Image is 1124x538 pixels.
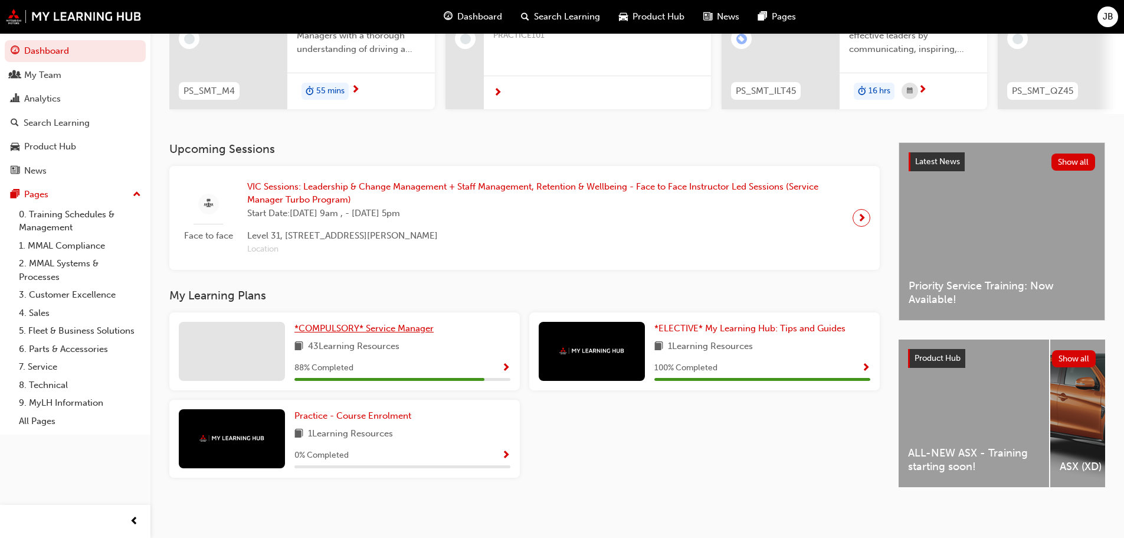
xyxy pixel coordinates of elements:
span: Latest News [915,156,960,167]
a: 0. Training Schedules & Management [14,206,146,237]
button: Show Progress [502,448,510,463]
span: chart-icon [11,94,19,105]
span: pages-icon [758,9,767,24]
a: Product HubShow all [908,349,1096,368]
span: VIC Sessions: Leadership & Change Management + Staff Management, Retention & Wellbeing - Face to ... [247,180,843,207]
span: car-icon [11,142,19,152]
a: guage-iconDashboard [434,5,512,29]
a: Dashboard [5,40,146,62]
span: people-icon [11,70,19,81]
span: prev-icon [130,514,139,529]
a: Face to faceVIC Sessions: Leadership & Change Management + Staff Management, Retention & Wellbein... [179,175,870,261]
a: 7. Service [14,358,146,376]
h3: My Learning Plans [169,289,880,302]
a: My Team [5,64,146,86]
div: Analytics [24,92,61,106]
span: learningRecordVerb_NONE-icon [1012,34,1023,44]
a: pages-iconPages [749,5,805,29]
a: 6. Parts & Accessories [14,340,146,358]
span: Designed to equip Service Managers with a thorough understanding of driving a Customer centric cu... [297,16,425,56]
span: 1 Learning Resources [308,427,393,442]
span: Understand the qualities of effective leaders by communicating, inspiring, fostering a positive c... [849,16,978,56]
span: next-icon [918,85,927,96]
span: next-icon [493,88,502,99]
span: PRACTICE101 [493,29,702,43]
span: Pages [772,10,796,24]
a: ALL-NEW ASX - Training starting soon! [899,340,1049,487]
span: JB [1103,10,1113,24]
a: 4. Sales [14,304,146,322]
span: book-icon [294,427,303,442]
span: PS_SMT_M4 [183,84,235,98]
span: 16 hrs [869,84,890,98]
span: search-icon [521,9,529,24]
a: car-iconProduct Hub [609,5,694,29]
span: pages-icon [11,190,19,200]
a: Latest NewsShow allPriority Service Training: Now Available! [899,142,1105,321]
a: 9. MyLH Information [14,394,146,412]
a: 5. Fleet & Business Solutions [14,322,146,340]
span: *COMPULSORY* Service Manager [294,323,434,334]
button: JB [1097,6,1118,27]
span: Show Progress [502,451,510,461]
span: Show Progress [861,363,870,374]
span: book-icon [294,340,303,354]
button: Show Progress [861,361,870,376]
a: 2. MMAL Systems & Processes [14,255,146,286]
span: search-icon [11,118,19,129]
button: Pages [5,184,146,206]
span: ALL-NEW ASX - Training starting soon! [908,446,1040,473]
img: mmal [559,347,624,355]
span: next-icon [351,85,360,96]
span: Search Learning [534,10,600,24]
span: Practice - Course Enrolment [294,410,411,421]
a: Analytics [5,88,146,110]
span: *ELECTIVE* My Learning Hub: Tips and Guides [654,323,846,334]
span: PS_SMT_ILT45 [736,84,796,98]
a: search-iconSearch Learning [512,5,609,29]
a: Product Hub [5,136,146,158]
div: News [24,164,47,178]
span: 0 % Completed [294,449,349,462]
a: 8. Technical [14,376,146,394]
span: Priority Service Training: Now Available! [909,279,1095,306]
span: news-icon [11,166,19,177]
span: Product Hub [633,10,684,24]
div: My Team [24,69,61,82]
span: PS_SMT_QZ45 [1012,84,1073,98]
a: Search Learning [5,112,146,134]
span: 88 % Completed [294,361,353,375]
a: All Pages [14,412,146,431]
span: book-icon [654,340,663,354]
img: mmal [199,435,264,442]
img: mmal [6,9,142,24]
span: Show Progress [502,363,510,374]
span: learningRecordVerb_ENROLL-icon [736,34,747,44]
span: Product Hub [915,353,961,363]
span: news-icon [703,9,712,24]
span: next-icon [857,210,866,226]
button: DashboardMy TeamAnalyticsSearch LearningProduct HubNews [5,38,146,184]
span: guage-icon [11,46,19,57]
span: learningRecordVerb_NONE-icon [184,34,195,44]
div: Search Learning [24,116,90,130]
span: 100 % Completed [654,361,717,375]
span: duration-icon [858,84,866,99]
span: duration-icon [306,84,314,99]
span: Start Date: [DATE] 9am , - [DATE] 5pm [247,207,843,220]
a: 1. MMAL Compliance [14,237,146,255]
span: up-icon [133,187,141,203]
span: 43 Learning Resources [308,340,399,354]
span: News [717,10,739,24]
div: Product Hub [24,140,76,154]
a: Practice - Course Enrolment [294,409,416,423]
a: *ELECTIVE* My Learning Hub: Tips and Guides [654,322,850,335]
span: Level 31, [STREET_ADDRESS][PERSON_NAME] [247,229,843,243]
span: sessionType_FACE_TO_FACE-icon [204,197,213,211]
button: Show Progress [502,361,510,376]
button: Show all [1051,154,1096,171]
button: Show all [1052,350,1096,367]
span: learningRecordVerb_NONE-icon [460,34,471,44]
